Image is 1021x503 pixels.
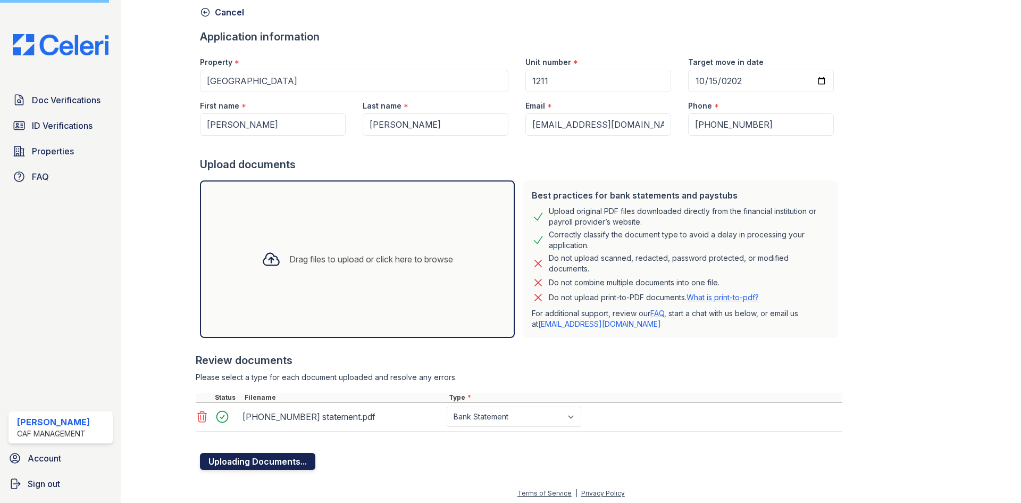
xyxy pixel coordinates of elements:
[28,452,61,465] span: Account
[28,477,60,490] span: Sign out
[213,393,242,402] div: Status
[289,253,453,266] div: Drag files to upload or click here to browse
[549,253,830,274] div: Do not upload scanned, redacted, password protected, or modified documents.
[549,206,830,227] div: Upload original PDF files downloaded directly from the financial institution or payroll provider’...
[532,189,830,202] div: Best practices for bank statements and paystubs
[9,89,113,111] a: Doc Verifications
[4,448,117,469] a: Account
[581,489,625,497] a: Privacy Policy
[447,393,842,402] div: Type
[9,115,113,136] a: ID Verifications
[9,166,113,187] a: FAQ
[688,101,712,111] label: Phone
[575,489,578,497] div: |
[32,145,74,158] span: Properties
[200,6,244,19] a: Cancel
[17,416,90,428] div: [PERSON_NAME]
[32,119,93,132] span: ID Verifications
[17,428,90,439] div: CAF Management
[688,57,764,68] label: Target move in date
[538,319,661,328] a: [EMAIL_ADDRESS][DOMAIN_NAME]
[363,101,401,111] label: Last name
[196,372,842,383] div: Please select a type for each document uploaded and resolve any errors.
[549,292,759,303] p: Do not upload print-to-PDF documents.
[525,57,571,68] label: Unit number
[549,229,830,251] div: Correctly classify the document type to avoid a delay in processing your application.
[32,170,49,183] span: FAQ
[4,34,117,55] img: CE_Logo_Blue-a8612792a0a2168367f1c8372b55b34899dd931a85d93a1a3d3e32e68fde9ad4.png
[650,309,664,318] a: FAQ
[200,453,315,470] button: Uploading Documents...
[200,57,232,68] label: Property
[687,293,759,302] a: What is print-to-pdf?
[532,308,830,329] p: For additional support, review our , start a chat with us below, or email us at
[525,101,545,111] label: Email
[242,393,447,402] div: Filename
[9,141,113,162] a: Properties
[517,489,572,497] a: Terms of Service
[549,276,719,289] div: Do not combine multiple documents into one file.
[200,157,842,172] div: Upload documents
[32,94,101,106] span: Doc Verifications
[200,29,842,44] div: Application information
[200,101,239,111] label: First name
[196,353,842,368] div: Review documents
[4,473,117,494] a: Sign out
[242,408,442,425] div: [PHONE_NUMBER] statement.pdf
